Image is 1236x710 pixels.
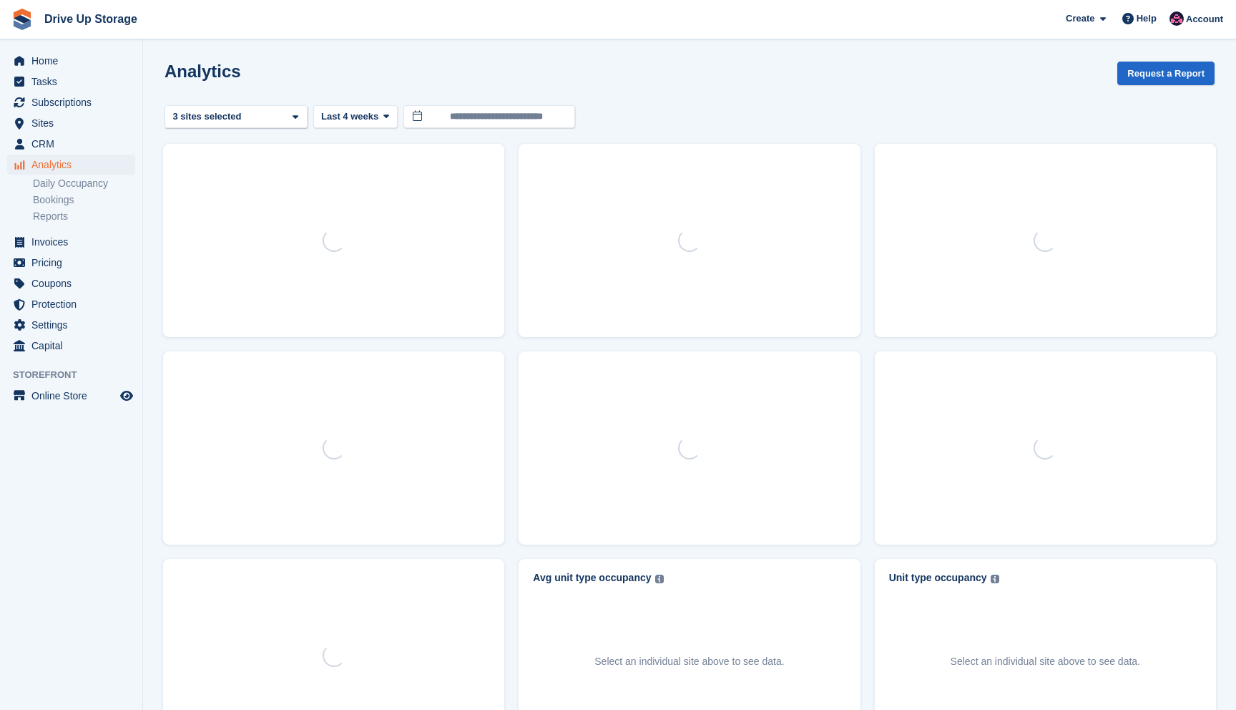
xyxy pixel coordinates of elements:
[7,155,135,175] a: menu
[31,294,117,314] span: Protection
[31,155,117,175] span: Analytics
[1066,11,1094,26] span: Create
[31,273,117,293] span: Coupons
[33,177,135,190] a: Daily Occupancy
[31,336,117,356] span: Capital
[655,575,664,583] img: icon-info-grey-7440780725fd019a000dd9b08b2336e03edf1995a4989e88bcd33f0948082b44.svg
[951,654,1140,669] p: Select an individual site above to see data.
[1117,62,1215,85] button: Request a Report
[991,575,999,583] img: icon-info-grey-7440780725fd019a000dd9b08b2336e03edf1995a4989e88bcd33f0948082b44.svg
[33,193,135,207] a: Bookings
[1169,11,1184,26] img: Will Google Ads
[594,654,784,669] p: Select an individual site above to see data.
[1186,12,1223,26] span: Account
[31,386,117,406] span: Online Store
[7,315,135,335] a: menu
[1137,11,1157,26] span: Help
[7,72,135,92] a: menu
[7,113,135,133] a: menu
[11,9,33,30] img: stora-icon-8386f47178a22dfd0bd8f6a31ec36ba5ce8667c1dd55bd0f319d3a0aa187defe.svg
[313,105,398,129] button: Last 4 weeks
[39,7,143,31] a: Drive Up Storage
[533,572,651,584] div: Avg unit type occupancy
[118,387,135,404] a: Preview store
[7,134,135,154] a: menu
[31,92,117,112] span: Subscriptions
[31,72,117,92] span: Tasks
[165,62,241,81] h2: Analytics
[13,368,142,382] span: Storefront
[31,134,117,154] span: CRM
[7,232,135,252] a: menu
[31,232,117,252] span: Invoices
[31,51,117,71] span: Home
[7,336,135,356] a: menu
[31,113,117,133] span: Sites
[7,273,135,293] a: menu
[7,51,135,71] a: menu
[7,92,135,112] a: menu
[889,572,987,584] div: Unit type occupancy
[170,110,247,124] div: 3 sites selected
[33,210,135,223] a: Reports
[7,294,135,314] a: menu
[321,110,378,124] span: Last 4 weeks
[7,253,135,273] a: menu
[7,386,135,406] a: menu
[31,253,117,273] span: Pricing
[31,315,117,335] span: Settings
